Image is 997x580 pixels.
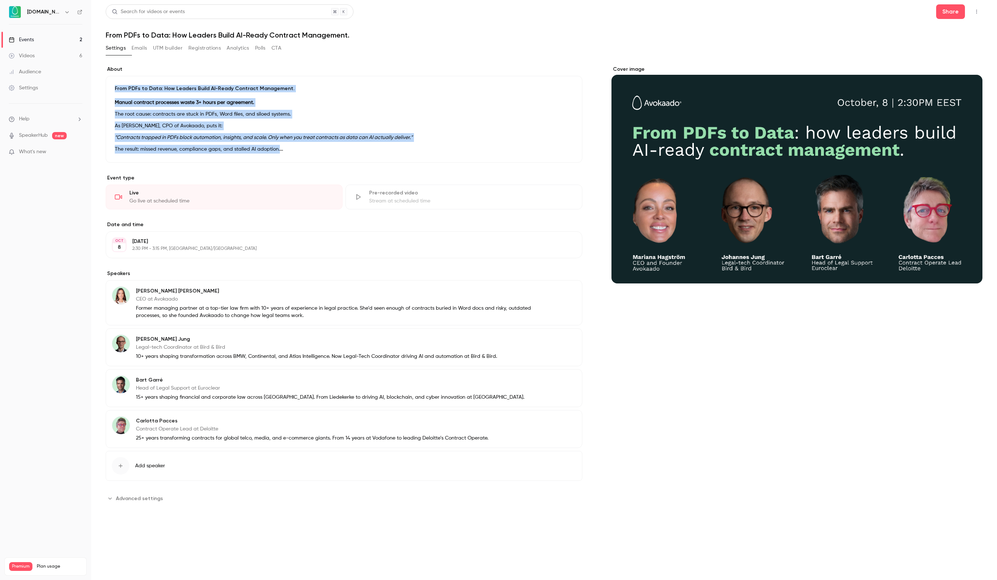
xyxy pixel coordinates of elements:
[136,417,488,425] p: Carlotta Pacces
[19,148,46,156] span: What's new
[136,376,524,384] p: Bart Garré
[106,42,126,54] button: Settings
[115,85,573,92] p: From PDFs to Data: How Leaders Build AI-Ready Contract Management.
[52,132,67,139] span: new
[106,451,582,481] button: Add speaker
[611,66,982,73] label: Cover image
[132,42,147,54] button: Emails
[106,174,582,182] p: Event type
[112,417,130,434] img: Carlotta Pacces
[106,410,582,448] div: Carlotta PaccesCarlotta PaccesContract Operate Lead at Deloitte25+ years transforming contracts f...
[106,280,582,325] div: Mariana Hagström[PERSON_NAME] [PERSON_NAME]CEO at AvokaadoFormer managing partner at a top-tier l...
[19,115,30,123] span: Help
[136,287,535,295] p: [PERSON_NAME] [PERSON_NAME]
[115,110,573,119] p: The root cause: contracts are stuck in PDFs, Word files, and siloed systems.
[112,287,130,304] img: Mariana Hagström
[115,121,573,130] p: As [PERSON_NAME], CPO of Avokaado, puts it:
[136,336,497,343] p: [PERSON_NAME] Jung
[369,189,573,197] div: Pre-recorded video
[9,562,32,571] span: Premium
[115,135,413,140] em: “Contracts trapped in PDFs block automation, insights, and scale. Only when you treat contracts a...
[115,100,254,105] strong: Manual contract processes waste 3+ hours per agreement.
[118,244,121,251] p: 8
[9,52,35,59] div: Videos
[9,68,41,76] div: Audience
[255,42,266,54] button: Polls
[227,42,249,54] button: Analytics
[153,42,183,54] button: UTM builder
[188,42,221,54] button: Registrations
[106,221,582,228] label: Date and time
[136,353,497,360] p: 10+ years shaping transformation across BMW, Continental, and Atlas Intelligence. Now Legal-Tech ...
[27,8,61,16] h6: [DOMAIN_NAME]
[112,376,130,393] img: Bart Garré
[132,246,544,252] p: 2:30 PM - 3:15 PM, [GEOGRAPHIC_DATA]/[GEOGRAPHIC_DATA]
[9,84,38,92] div: Settings
[271,42,281,54] button: CTA
[9,6,21,18] img: Avokaado.io
[106,369,582,407] div: Bart GarréBart GarréHead of Legal Support at Euroclear15+ years shaping financial and corporate l...
[106,66,582,73] label: About
[106,328,582,366] div: Johannes Jung[PERSON_NAME] JungLegal-tech Coordinator at Bird & Bird10+ years shaping transformat...
[115,145,573,154] p: The result: missed revenue, compliance gaps, and stalled AI adoption.
[106,185,343,209] div: LiveGo live at scheduled time
[136,295,535,303] p: CEO at Avokaado
[136,434,488,442] p: 25+ years transforming contracts for global telco, media, and e-commerce giants. From 14 years at...
[113,238,126,243] div: OCT
[611,66,982,283] section: Cover image
[345,185,582,209] div: Pre-recorded videoStream at scheduled time
[106,492,167,504] button: Advanced settings
[936,4,965,19] button: Share
[106,31,982,39] h1: From PDFs to Data: How Leaders Build AI-Ready Contract Management.
[369,197,573,205] div: Stream at scheduled time
[136,394,524,401] p: 15+ years shaping financial and corporate law across [GEOGRAPHIC_DATA]. From Liedekerke to drivin...
[37,564,82,569] span: Plan usage
[136,305,535,319] p: Former managing partner at a top-tier law firm with 10+ years of experience in legal practice. Sh...
[136,425,488,433] p: Contract Operate Lead at Deloitte
[9,115,82,123] li: help-dropdown-opener
[129,189,333,197] div: Live
[106,270,582,277] label: Speakers
[136,344,497,351] p: Legal-tech Coordinator at Bird & Bird
[112,8,185,16] div: Search for videos or events
[106,492,582,504] section: Advanced settings
[135,462,165,469] span: Add speaker
[132,238,544,245] p: [DATE]
[19,132,48,139] a: SpeakerHub
[116,495,163,502] span: Advanced settings
[9,36,34,43] div: Events
[72,148,82,156] iframe: Noticeable Trigger
[129,197,333,205] div: Go live at scheduled time
[112,335,130,352] img: Johannes Jung
[136,384,524,392] p: Head of Legal Support at Euroclear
